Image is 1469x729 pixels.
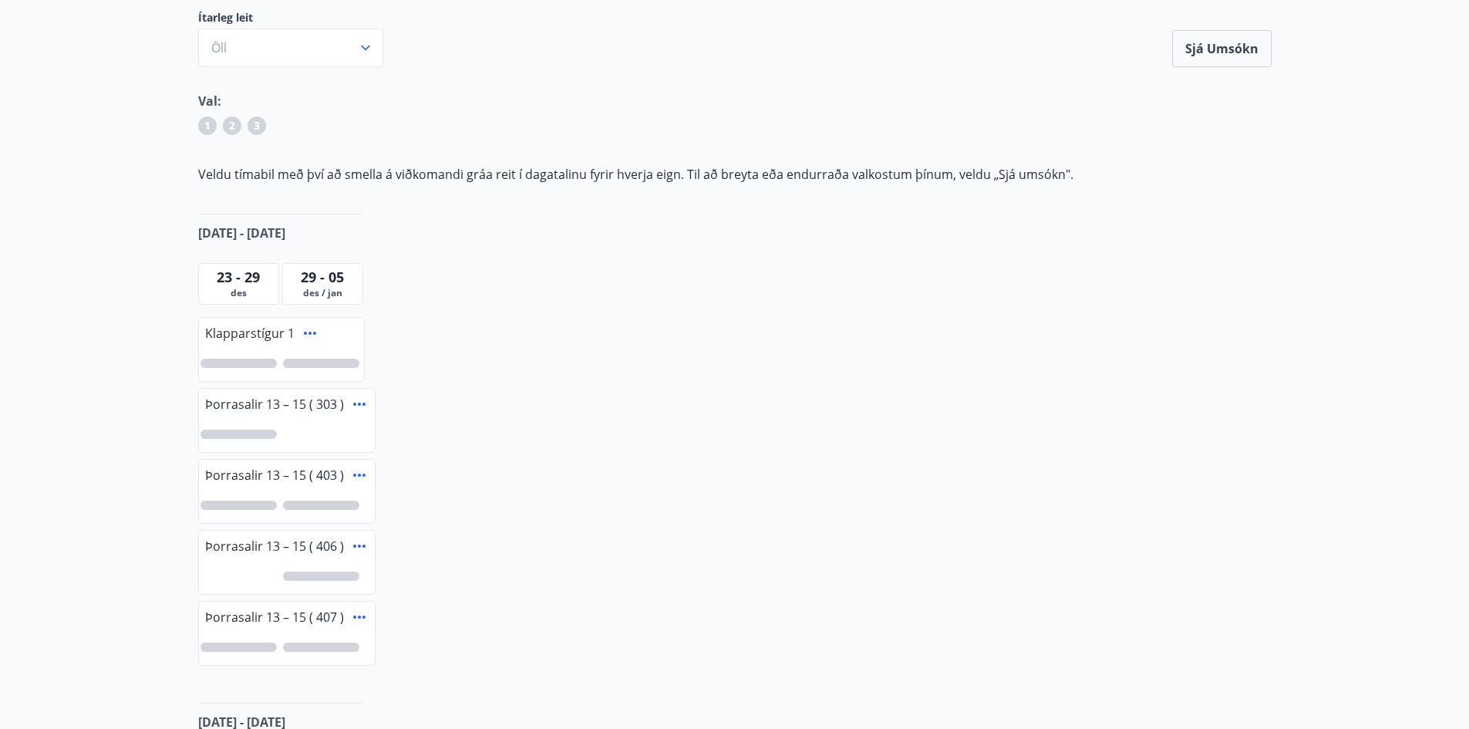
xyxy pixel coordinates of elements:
[198,93,221,110] span: Val:
[217,268,260,286] span: 23 - 29
[205,325,295,342] span: Klapparstígur 1
[205,538,344,555] span: Þorrasalir 13 – 15 ( 406 )
[198,10,383,25] span: Ítarleg leit
[301,268,344,286] span: 29 - 05
[202,287,275,299] span: des
[205,396,344,413] span: Þorrasalir 13 – 15 ( 303 )
[229,118,235,133] span: 2
[204,118,211,133] span: 1
[198,166,1272,183] p: Veldu tímabil með því að smella á viðkomandi gráa reit í dagatalinu fyrir hverja eign. Til að bre...
[254,118,260,133] span: 3
[1172,30,1272,67] button: Sjá umsókn
[198,29,383,67] button: Öll
[205,609,344,626] span: Þorrasalir 13 – 15 ( 407 )
[211,39,227,56] span: Öll
[286,287,359,299] span: des / jan
[205,467,344,484] span: Þorrasalir 13 – 15 ( 403 )
[198,224,285,241] span: [DATE] - [DATE]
